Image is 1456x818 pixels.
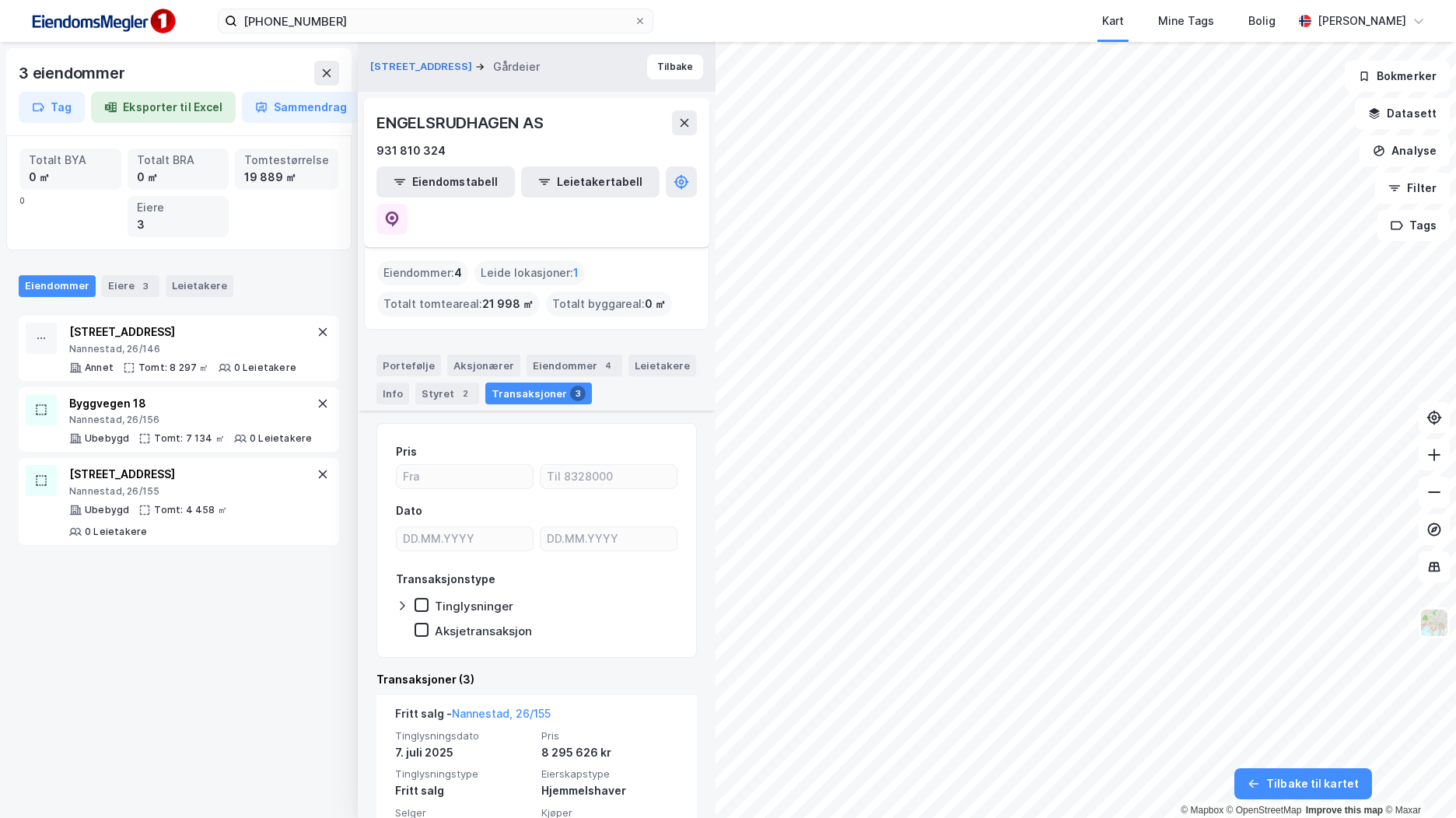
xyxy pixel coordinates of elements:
[1158,12,1214,30] div: Mine Tags
[138,278,153,294] div: 3
[435,624,532,638] div: Aksjetransaksjon
[166,275,233,297] div: Leietakere
[396,442,417,461] div: Pris
[395,704,551,729] div: Fritt salg -
[69,323,296,341] div: [STREET_ADDRESS]
[1248,12,1276,30] div: Bolig
[396,502,422,520] div: Dato
[527,355,622,376] div: Eiendommer
[474,260,585,285] div: Leide lokasjoner :
[1378,743,1456,818] div: Kontrollprogram for chat
[1234,768,1372,799] button: Tilbake til kartet
[541,527,677,551] input: DD.MM.YYYY
[541,781,678,800] div: Hjemmelshaver
[415,383,479,404] div: Styret
[29,152,112,169] div: Totalt BYA
[1227,805,1302,816] a: OpenStreetMap
[541,767,678,781] span: Eierskapstype
[541,465,677,488] input: Til 8328000
[137,152,220,169] div: Totalt BRA
[234,362,296,374] div: 0 Leietakere
[396,570,495,589] div: Transaksjonstype
[397,527,533,551] input: DD.MM.YYYY
[19,149,338,237] div: 0
[242,92,360,123] button: Sammendrag
[1377,210,1450,241] button: Tags
[457,386,473,401] div: 2
[1360,135,1450,166] button: Analyse
[29,169,112,186] div: 0 ㎡
[628,355,696,376] div: Leietakere
[570,386,586,401] div: 3
[600,358,616,373] div: 4
[376,355,441,376] div: Portefølje
[395,729,532,743] span: Tinglysningsdato
[541,743,678,762] div: 8 295 626 kr
[154,504,227,516] div: Tomt: 4 458 ㎡
[244,169,329,186] div: 19 889 ㎡
[485,383,592,404] div: Transaksjoner
[395,743,532,762] div: 7. juli 2025
[69,394,312,413] div: Byggvegen 18
[1375,173,1450,204] button: Filter
[1306,805,1383,816] a: Improve this map
[69,414,312,426] div: Nannestad, 26/156
[376,110,547,135] div: ENGELSRUDHAGEN AS
[19,92,85,123] button: Tag
[1345,61,1450,92] button: Bokmerker
[69,343,296,355] div: Nannestad, 26/146
[435,599,513,613] div: Tinglysninger
[645,295,666,313] span: 0 ㎡
[69,485,313,498] div: Nannestad, 26/155
[376,166,515,198] button: Eiendomstabell
[19,275,96,297] div: Eiendommer
[1318,12,1406,30] div: [PERSON_NAME]
[376,383,409,404] div: Info
[69,465,313,484] div: [STREET_ADDRESS]
[1181,805,1223,816] a: Mapbox
[1355,98,1450,129] button: Datasett
[138,362,209,374] div: Tomt: 8 297 ㎡
[395,781,532,800] div: Fritt salg
[19,61,128,86] div: 3 eiendommer
[452,707,551,720] a: Nannestad, 26/155
[482,295,534,313] span: 21 998 ㎡
[377,292,540,316] div: Totalt tomteareal :
[493,58,540,76] div: Gårdeier
[85,526,147,538] div: 0 Leietakere
[1102,12,1124,30] div: Kart
[137,199,220,216] div: Eiere
[546,292,672,316] div: Totalt byggareal :
[647,54,703,79] button: Tilbake
[237,9,634,33] input: Søk på adresse, matrikkel, gårdeiere, leietakere eller personer
[91,92,236,123] button: Eksporter til Excel
[137,169,220,186] div: 0 ㎡
[1419,608,1449,638] img: Z
[377,260,468,285] div: Eiendommer :
[521,166,660,198] button: Leietakertabell
[137,216,220,233] div: 3
[573,264,579,282] span: 1
[395,767,532,781] span: Tinglysningstype
[370,59,475,75] button: [STREET_ADDRESS]
[85,504,129,516] div: Ubebygd
[376,670,697,689] div: Transaksjoner (3)
[376,142,446,160] div: 931 810 324
[397,465,533,488] input: Fra
[250,432,312,445] div: 0 Leietakere
[102,275,159,297] div: Eiere
[154,432,225,445] div: Tomt: 7 134 ㎡
[25,4,180,39] img: F4PB6Px+NJ5v8B7XTbfpPpyloAAAAASUVORK5CYII=
[1378,743,1456,818] iframe: Chat Widget
[541,729,678,743] span: Pris
[85,432,129,445] div: Ubebygd
[454,264,462,282] span: 4
[85,362,114,374] div: Annet
[244,152,329,169] div: Tomtestørrelse
[447,355,520,376] div: Aksjonærer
